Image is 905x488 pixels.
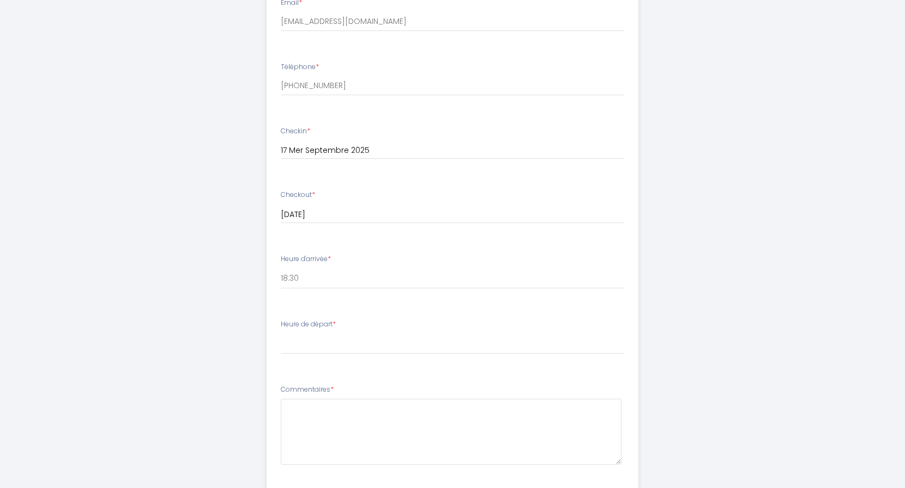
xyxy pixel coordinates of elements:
label: Commentaires [281,385,334,395]
label: Heure de départ [281,319,336,330]
label: Heure d'arrivée [281,254,331,264]
label: Checkout [281,190,315,200]
label: Téléphone [281,62,319,72]
label: Checkin [281,126,310,137]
